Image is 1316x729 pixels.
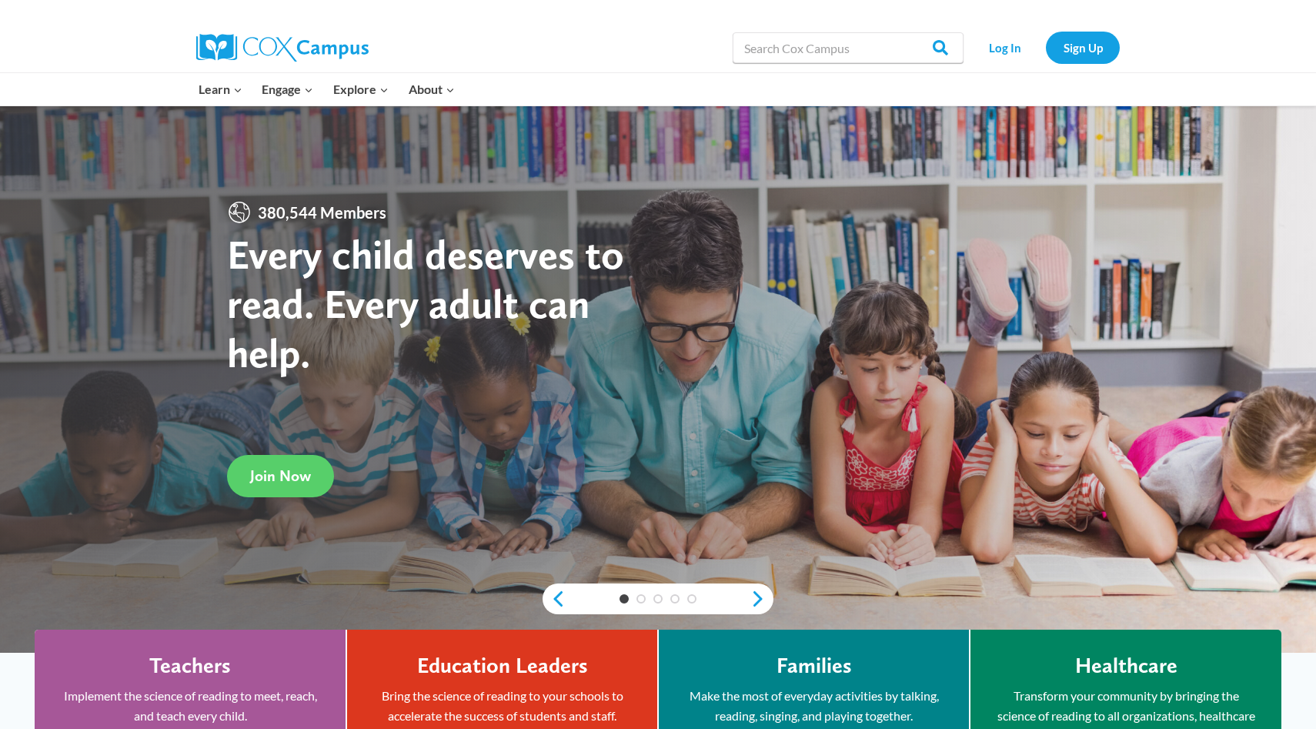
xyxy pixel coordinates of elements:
span: 380,544 Members [252,200,392,225]
span: About [409,79,455,99]
h4: Families [777,653,852,679]
span: Engage [262,79,313,99]
h4: Teachers [149,653,231,679]
h4: Education Leaders [417,653,588,679]
span: Explore [333,79,389,99]
p: Implement the science of reading to meet, reach, and teach every child. [58,686,322,725]
h4: Healthcare [1075,653,1177,679]
a: 5 [687,594,696,604]
a: Log In [971,32,1038,63]
a: 2 [636,594,646,604]
img: Cox Campus [196,34,369,62]
p: Bring the science of reading to your schools to accelerate the success of students and staff. [370,686,634,725]
span: Learn [199,79,242,99]
span: Join Now [250,466,311,485]
strong: Every child deserves to read. Every adult can help. [227,229,624,376]
a: Sign Up [1046,32,1120,63]
a: previous [543,590,566,608]
a: 4 [670,594,680,604]
p: Make the most of everyday activities by talking, reading, singing, and playing together. [682,686,946,725]
a: 3 [653,594,663,604]
a: next [750,590,773,608]
nav: Primary Navigation [189,73,464,105]
a: Join Now [227,455,334,497]
a: 1 [620,594,629,604]
div: content slider buttons [543,584,773,614]
nav: Secondary Navigation [971,32,1120,63]
input: Search Cox Campus [733,32,964,63]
